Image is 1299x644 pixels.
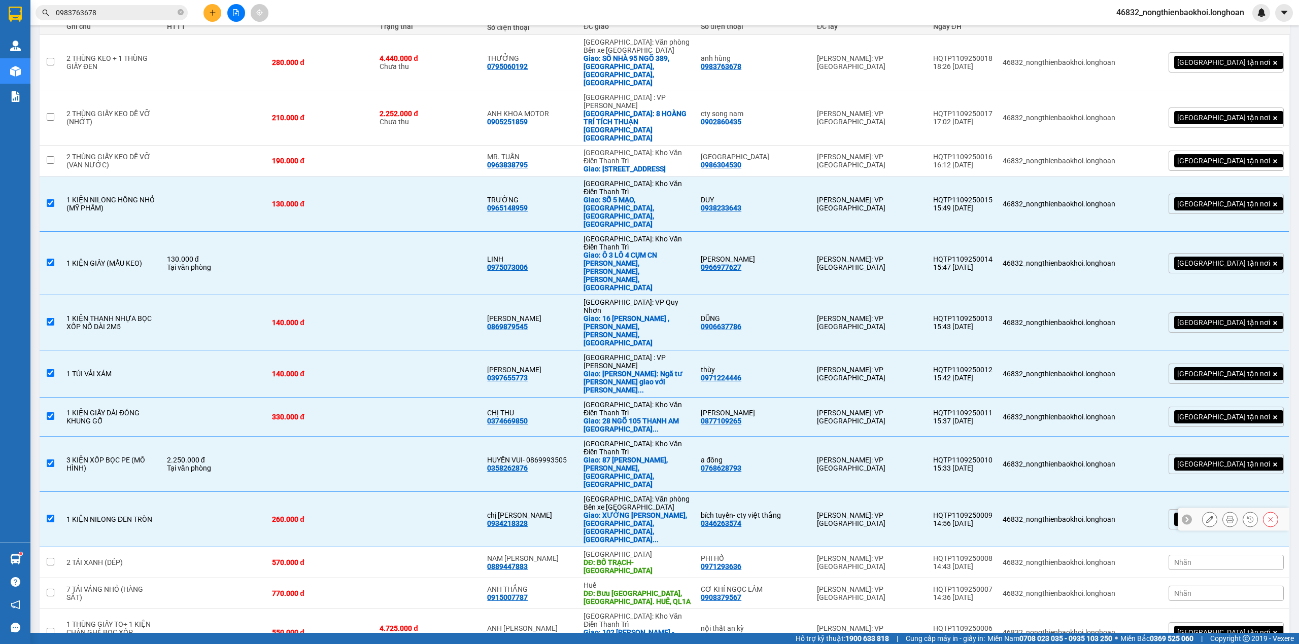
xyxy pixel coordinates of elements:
div: [GEOGRAPHIC_DATA]: Kho Văn Điển Thanh Trì [584,149,691,165]
span: [GEOGRAPHIC_DATA] tận nơi [1177,369,1270,378]
div: 0971293636 [701,562,741,570]
div: 2.250.000 đ [167,456,262,464]
div: Anh Lâm [487,366,573,374]
div: 0889447883 [487,562,528,570]
div: Số điện thoại [701,22,807,30]
div: 1 TÚI VẢI XÁM [66,370,157,378]
div: SAN HÀ [701,153,807,161]
div: ANH THẮNG [487,585,573,593]
strong: 1900 633 818 [845,634,889,642]
span: [GEOGRAPHIC_DATA] tận nơi [1177,318,1270,327]
div: 190.000 đ [272,157,369,165]
div: ĐC lấy [817,22,915,30]
div: Giao: SỐ NHÀ 95 NGÕ 389, ĐẰNG HẢI, HẢI AN, HẢI PHÒNG [584,54,691,87]
div: HQTP1109250014 [933,255,993,263]
button: file-add [227,4,245,22]
div: 280.000 đ [272,58,369,66]
div: Tại văn phòng [167,464,262,472]
div: MR. TUẤN [487,153,573,161]
div: Giao: SỐ 5 MẠO, KHÊ, ĐÔNG TRIỀU, QUẢNG NINH [584,196,691,228]
div: 46832_nongthienbaokhoi.longhoan [1003,114,1115,122]
div: 130.000 đ [167,255,262,263]
div: DUY [701,196,807,204]
div: 0358262876 [487,464,528,472]
div: 0983763678 [701,62,741,70]
div: 330.000 đ [272,413,369,421]
div: 14:01 [DATE] [933,632,993,640]
div: Giao: Ô 3 LÔ 4 CỤM CN LAI XÁ, KIM CHUNG, HOÀI ĐỨC, HÀ NỘI [584,251,691,292]
div: HQTP1109250012 [933,366,993,374]
div: LINH [487,255,573,263]
div: CƠ KHÍ NGỌC LÂM [701,585,807,593]
div: 1 KIỆN NILONG HỒNG NHỎ (MỸ PHẨM) [66,196,157,212]
div: 3 KIỆN XỐP BỌC PE (MÔ HÌNH) [66,456,157,472]
div: 46832_nongthienbaokhoi.longhoan [1003,259,1115,267]
div: Trạng thái [380,22,469,30]
button: caret-down [1275,4,1293,22]
span: CÔNG TY TNHH CHUYỂN PHÁT NHANH BẢO AN [80,34,202,53]
div: 2 THÙNG GIẤY KEO DỄ VỠ (NHỚT) [66,110,157,126]
span: Nhãn [1174,589,1191,597]
div: 260.000 đ [272,515,369,523]
div: 0938233643 [701,204,741,212]
div: 210.000 đ [272,114,369,122]
div: 130.000 đ [272,200,369,208]
div: anh hùng [701,54,807,62]
div: [GEOGRAPHIC_DATA] : VP [PERSON_NAME] [584,353,691,370]
div: HQTP1109250007 [933,585,993,593]
div: 46832_nongthienbaokhoi.longhoan [1003,460,1115,468]
div: 46832_nongthienbaokhoi.longhoan [1003,157,1115,165]
span: [GEOGRAPHIC_DATA] tận nơi [1177,58,1270,67]
div: 15:37 [DATE] [933,417,993,425]
div: 1 KIỆN GIẤY (MẪU KEO) [66,259,157,267]
div: 0975073006 [487,263,528,271]
div: 46832_nongthienbaokhoi.longhoan [1003,58,1115,66]
div: 0966977627 [701,263,741,271]
div: Ghi chú [66,22,157,30]
div: 2 TẢI XANH (DÉP) [66,558,157,566]
div: 15:49 [DATE] [933,204,993,212]
div: [PERSON_NAME]: VP [GEOGRAPHIC_DATA] [817,314,923,331]
div: TRƯỜNG [487,196,573,204]
div: 0971224446 [701,374,741,382]
span: notification [11,600,20,610]
div: [PERSON_NAME]: VP [GEOGRAPHIC_DATA] [817,624,923,640]
div: 4.725.000 đ [380,624,477,632]
div: 14:36 [DATE] [933,593,993,601]
div: Giao: 28 NGÕ 105 THANH AM THƯỢNG THANH LONG BIÊN HÀ NỘI [584,417,691,433]
span: | [897,633,898,644]
div: DŨNG [701,314,807,323]
div: 0374669850 [487,417,528,425]
div: [PERSON_NAME]: VP [GEOGRAPHIC_DATA] [817,409,923,425]
div: ĐC giao [584,22,682,30]
div: 7 TẢI VẢNG NHỎ (HÀNG SẮT) [66,585,157,601]
span: plus [209,9,216,16]
div: bích tuyền- cty việt thắng [701,511,807,519]
div: [PERSON_NAME]: VP [GEOGRAPHIC_DATA] [817,366,923,382]
div: 0905251859 [487,118,528,126]
div: 0346263574 [701,519,741,527]
div: Chưa thu [380,624,477,640]
div: 140.000 đ [272,370,369,378]
span: close-circle [178,8,184,18]
span: question-circle [11,577,20,587]
div: [PERSON_NAME]: VP [GEOGRAPHIC_DATA] [817,255,923,271]
div: 1 KIỆN THANH NHỰA BỌC XỐP NỔ DÀI 2M5 [66,314,157,331]
div: 2 THÙNG GIẤY KEO DỄ VỠ (VAN NƯỚC) [66,153,157,169]
img: icon-new-feature [1257,8,1266,17]
div: HUỲNH CƯỜNG [701,255,807,263]
div: HUYỀN VUI- 0869993505 [487,456,573,464]
div: [GEOGRAPHIC_DATA] : VP [PERSON_NAME] [584,93,691,110]
div: Giao: 46 TỔ 7, KHU GA, VĂN ĐIỂN, THANH TRÌ, HÀ NỘI [584,165,691,173]
span: [GEOGRAPHIC_DATA] tận nơi [1177,156,1270,165]
div: [GEOGRAPHIC_DATA]: Kho Văn Điển Thanh Trì [584,180,691,196]
span: [GEOGRAPHIC_DATA] tận nơi [1177,259,1270,268]
span: ... [653,535,659,544]
span: Hỗ trợ kỹ thuật: [796,633,889,644]
div: 0986304530 [701,161,741,169]
div: Chưa thu [380,54,477,70]
div: chị phương [487,511,573,519]
div: DĐ: BỐ TRẠCH- QUẢNG BÌNH QL1A [584,558,691,575]
button: aim [251,4,268,22]
div: 0965148959 [487,204,528,212]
